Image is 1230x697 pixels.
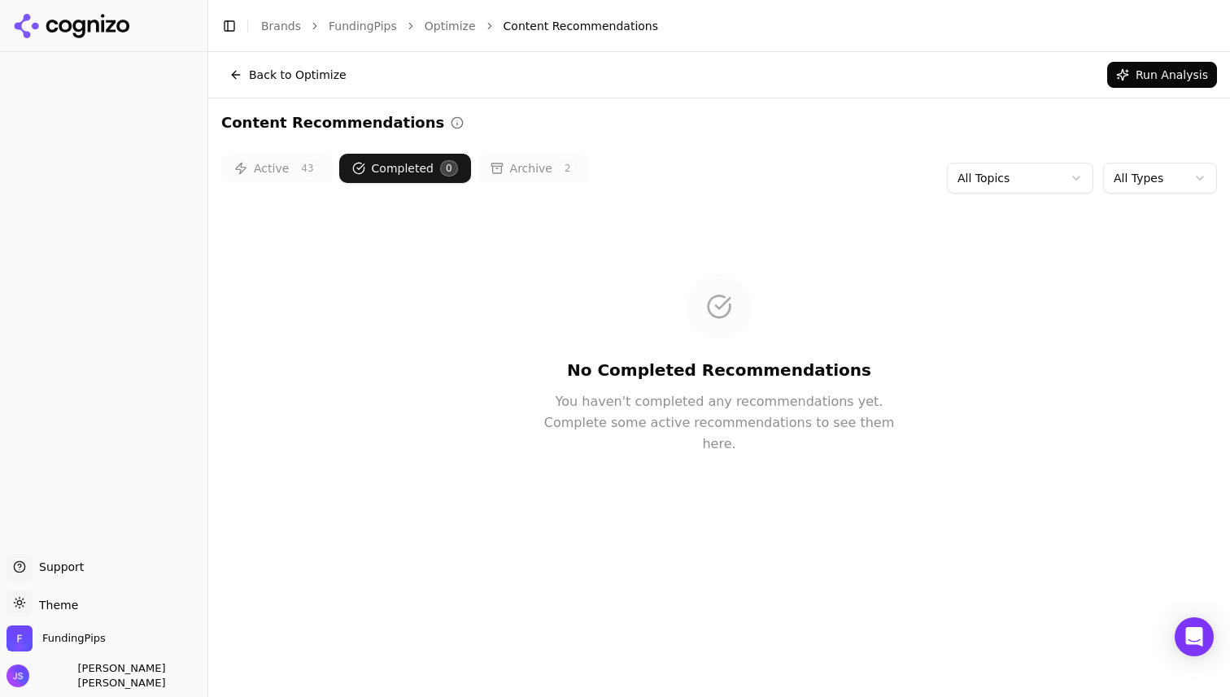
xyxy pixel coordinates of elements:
[36,661,201,690] span: [PERSON_NAME] [PERSON_NAME]
[1107,62,1217,88] button: Run Analysis
[1175,617,1214,656] div: Open Intercom Messenger
[221,62,355,88] button: Back to Optimize
[7,625,33,651] img: FundingPips
[7,664,29,687] img: Jeery Sarthak Kapoor
[295,160,319,176] span: 43
[33,599,78,612] span: Theme
[42,631,106,646] span: FundingPips
[221,154,333,183] button: Active43
[559,160,577,176] span: 2
[329,18,397,34] a: FundingPips
[440,160,458,176] span: 0
[339,154,471,183] button: Completed0
[7,661,201,690] button: Open user button
[478,154,590,183] button: Archive2
[425,18,476,34] a: Optimize
[261,20,301,33] a: Brands
[7,625,106,651] button: Open organization switcher
[504,18,658,34] span: Content Recommendations
[33,559,84,575] span: Support
[567,359,871,381] h3: No Completed Recommendations
[530,391,908,455] p: You haven't completed any recommendations yet. Complete some active recommendations to see them h...
[261,18,1184,34] nav: breadcrumb
[221,111,444,134] h2: Content Recommendations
